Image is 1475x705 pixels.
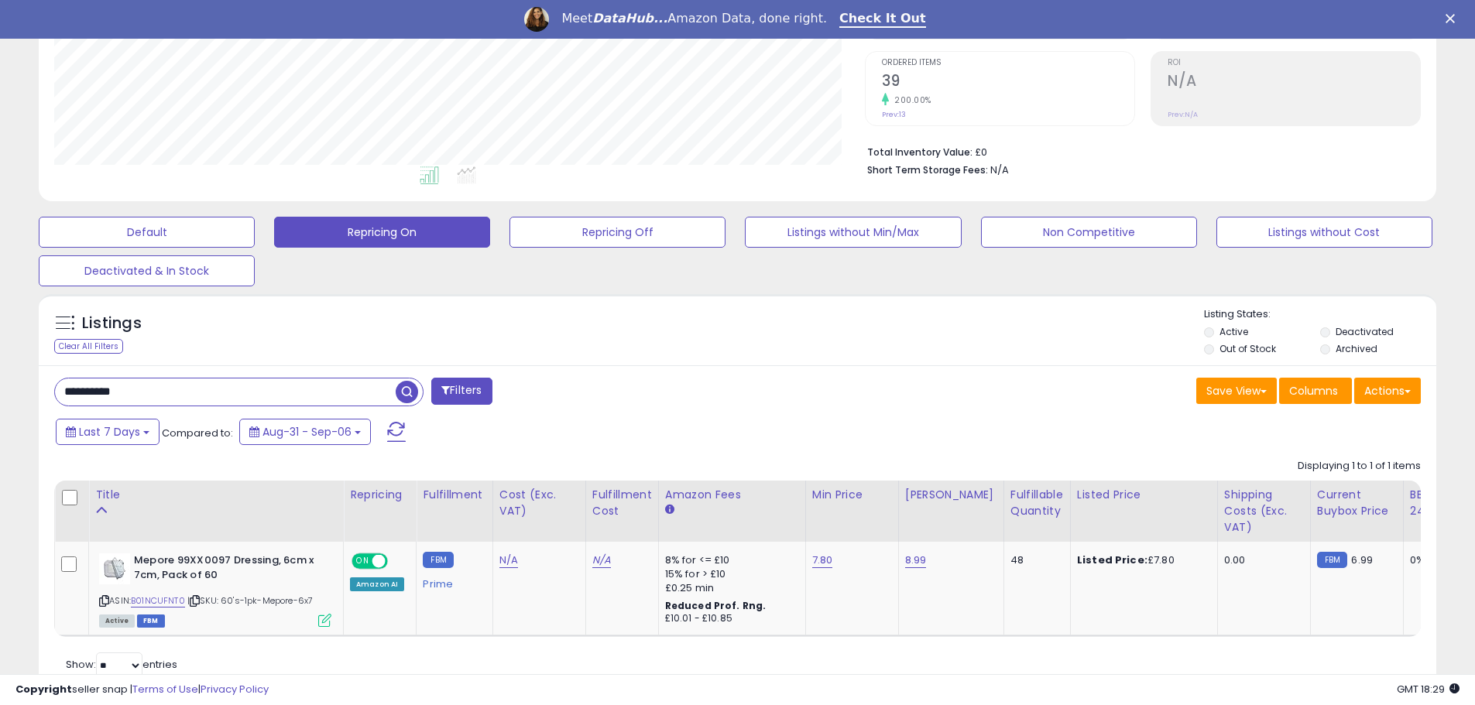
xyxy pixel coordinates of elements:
div: Listed Price [1077,487,1211,503]
span: FBM [137,614,165,628]
span: | SKU: 60's-1pk-Mepore-6x7 [187,594,313,607]
div: [PERSON_NAME] [905,487,997,503]
div: Fulfillable Quantity [1010,487,1064,519]
small: Prev: 13 [882,110,906,119]
div: 15% for > £10 [665,567,794,581]
b: Mepore 99XX0097 Dressing, 6cm x 7cm, Pack of 60 [134,553,322,586]
button: Listings without Min/Max [745,217,961,248]
label: Out of Stock [1219,342,1276,355]
button: Actions [1354,378,1421,404]
div: Clear All Filters [54,339,123,354]
i: DataHub... [592,11,667,26]
a: 7.80 [812,553,833,568]
p: Listing States: [1204,307,1436,322]
span: Show: entries [66,657,177,672]
small: Prev: N/A [1168,110,1198,119]
label: Deactivated [1336,325,1394,338]
span: ROI [1168,59,1420,67]
span: 2025-09-14 18:29 GMT [1397,682,1460,696]
span: Compared to: [162,426,233,440]
div: £7.80 [1077,553,1206,567]
div: Shipping Costs (Exc. VAT) [1224,487,1304,536]
small: Amazon Fees. [665,503,674,517]
div: Meet Amazon Data, done right. [561,11,827,26]
button: Default [39,217,255,248]
div: Title [95,487,337,503]
button: Last 7 Days [56,419,160,445]
small: 200.00% [889,94,931,106]
div: Repricing [350,487,410,503]
span: Ordered Items [882,59,1134,67]
a: 8.99 [905,553,927,568]
img: Profile image for Georgie [524,7,549,32]
div: BB Share 24h. [1410,487,1466,519]
a: Check It Out [839,11,926,28]
div: 0.00 [1224,553,1298,567]
img: 41LgCrqnoHL._SL40_.jpg [99,553,130,584]
div: 0% [1410,553,1461,567]
button: Non Competitive [981,217,1197,248]
div: 8% for <= £10 [665,553,794,567]
h2: 39 [882,72,1134,93]
a: N/A [592,553,611,568]
b: Short Term Storage Fees: [867,163,988,176]
div: Fulfillment Cost [592,487,652,519]
div: Fulfillment [423,487,485,503]
b: Total Inventory Value: [867,145,972,159]
div: 48 [1010,553,1058,567]
a: B01NCUFNT0 [131,594,185,607]
li: £0 [867,142,1409,160]
span: ON [353,555,372,568]
a: Privacy Policy [201,682,269,696]
span: Last 7 Days [79,424,140,440]
div: seller snap | | [15,683,269,697]
span: 6.99 [1351,553,1373,567]
a: Terms of Use [132,682,198,696]
button: Columns [1279,378,1352,404]
button: Filters [431,378,492,405]
small: FBM [423,552,453,568]
small: FBM [1317,552,1347,568]
b: Reduced Prof. Rng. [665,599,767,612]
button: Repricing Off [509,217,725,248]
button: Aug-31 - Sep-06 [239,419,371,445]
strong: Copyright [15,682,72,696]
span: Aug-31 - Sep-06 [262,424,352,440]
button: Deactivated & In Stock [39,255,255,286]
button: Listings without Cost [1216,217,1432,248]
div: £0.25 min [665,581,794,595]
div: Min Price [812,487,892,503]
div: Displaying 1 to 1 of 1 items [1298,459,1421,474]
button: Repricing On [274,217,490,248]
div: Prime [423,572,480,590]
div: Amazon AI [350,577,404,591]
h5: Listings [82,313,142,334]
button: Save View [1196,378,1277,404]
span: All listings currently available for purchase on Amazon [99,614,135,628]
div: Close [1446,14,1461,23]
div: ASIN: [99,553,331,625]
span: Columns [1289,383,1338,399]
div: Amazon Fees [665,487,799,503]
b: Listed Price: [1077,553,1147,567]
span: N/A [990,163,1009,177]
label: Archived [1336,342,1377,355]
label: Active [1219,325,1248,338]
div: Cost (Exc. VAT) [499,487,579,519]
a: N/A [499,553,518,568]
div: Current Buybox Price [1317,487,1397,519]
h2: N/A [1168,72,1420,93]
span: OFF [386,555,410,568]
div: £10.01 - £10.85 [665,612,794,625]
